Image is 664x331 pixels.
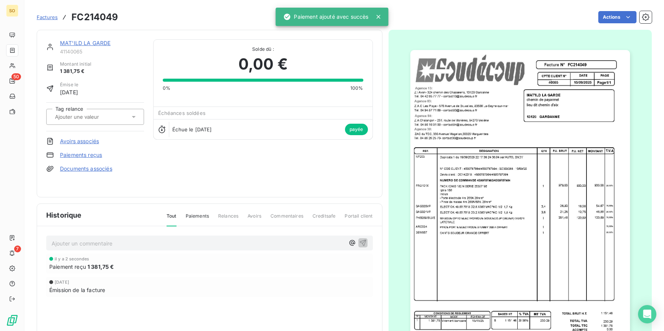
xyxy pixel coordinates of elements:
[186,213,209,226] span: Paiements
[345,213,372,226] span: Portail client
[270,213,303,226] span: Commentaires
[238,53,288,76] span: 0,00 €
[55,257,89,261] span: il y a 2 secondes
[60,165,112,173] a: Documents associés
[163,46,363,53] span: Solde dû :
[49,286,105,294] span: Émission de la facture
[14,245,21,252] span: 7
[49,263,86,271] span: Paiement reçu
[37,14,58,20] span: Factures
[87,263,114,271] span: 1 381,75 €
[11,73,21,80] span: 50
[55,280,69,284] span: [DATE]
[313,213,336,226] span: Creditsafe
[172,126,212,132] span: Échue le [DATE]
[345,124,368,135] span: payée
[283,10,368,24] div: Paiement ajouté avec succès
[60,137,99,145] a: Avoirs associés
[6,5,18,17] div: SO
[54,113,131,120] input: Ajouter une valeur
[60,81,78,88] span: Émise le
[60,40,110,46] a: MAT'ILD LA GARDE
[60,151,102,159] a: Paiements reçus
[218,213,238,226] span: Relances
[163,85,170,92] span: 0%
[158,110,206,116] span: Échéances soldées
[350,85,363,92] span: 100%
[71,10,118,24] h3: FC214049
[60,68,91,75] span: 1 381,75 €
[60,61,91,68] span: Montant initial
[598,11,636,23] button: Actions
[167,213,177,226] span: Tout
[60,48,144,55] span: 41140065
[46,210,82,220] span: Historique
[37,13,58,21] a: Factures
[248,213,261,226] span: Avoirs
[638,305,656,323] div: Open Intercom Messenger
[60,88,78,96] span: [DATE]
[6,314,18,326] img: Logo LeanPay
